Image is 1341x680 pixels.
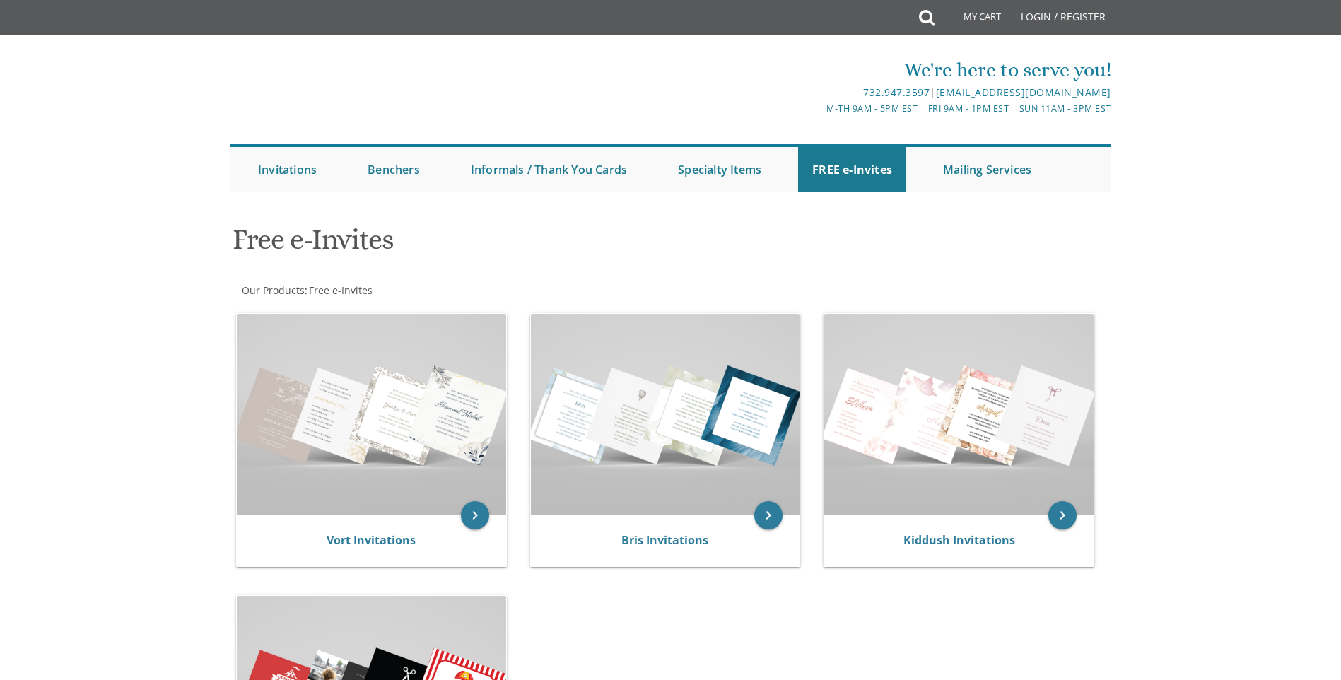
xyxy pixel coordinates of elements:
a: Vort Invitations [327,532,416,548]
div: M-Th 9am - 5pm EST | Fri 9am - 1pm EST | Sun 11am - 3pm EST [525,101,1111,116]
a: Invitations [244,147,331,192]
div: We're here to serve you! [525,56,1111,84]
a: My Cart [933,1,1011,37]
a: keyboard_arrow_right [1048,501,1077,529]
a: [EMAIL_ADDRESS][DOMAIN_NAME] [936,86,1111,99]
a: Bris Invitations [621,532,708,548]
div: : [230,283,671,298]
a: Benchers [353,147,434,192]
a: Kiddush Invitations [903,532,1015,548]
a: Free e-Invites [308,283,373,297]
h1: Free e-Invites [233,224,809,266]
div: | [525,84,1111,101]
a: Our Products [240,283,305,297]
a: keyboard_arrow_right [461,501,489,529]
img: Bris Invitations [531,314,800,515]
a: Mailing Services [929,147,1046,192]
a: FREE e-Invites [798,147,906,192]
a: Specialty Items [664,147,775,192]
img: Kiddush Invitations [824,314,1094,515]
a: keyboard_arrow_right [754,501,783,529]
img: Vort Invitations [237,314,506,515]
a: 732.947.3597 [863,86,930,99]
span: Free e-Invites [309,283,373,297]
a: Informals / Thank You Cards [457,147,641,192]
